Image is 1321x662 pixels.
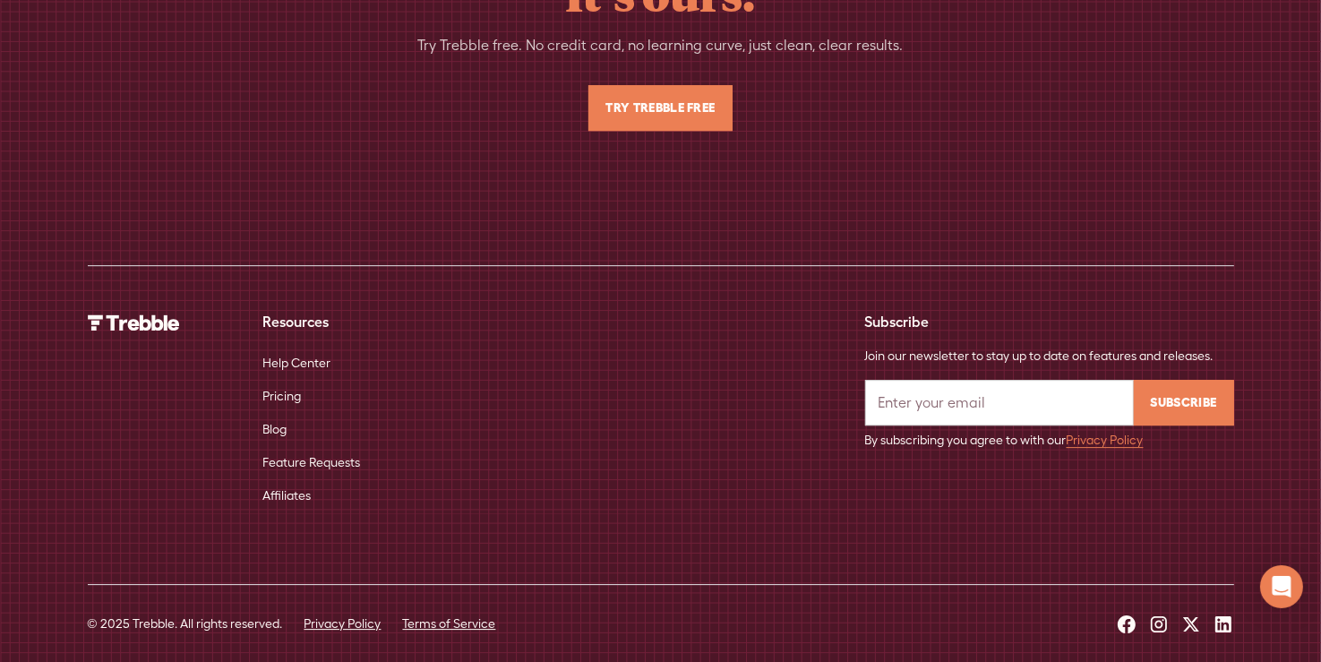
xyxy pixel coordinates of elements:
[88,314,180,331] img: Trebble Logo - AI Podcast Editor
[305,615,382,633] a: Privacy Policy
[418,35,904,56] div: Try Trebble free. No credit card, no learning curve, just clean, clear results.
[262,413,287,446] a: Blog
[262,347,330,380] a: Help Center
[403,615,496,633] a: Terms of Service
[262,380,301,413] a: Pricing
[865,311,1234,332] div: Subscribe
[865,380,1234,450] form: Email Form
[588,85,732,131] a: Try Trebble Free
[262,311,409,332] div: Resources
[1134,380,1234,426] input: Subscribe
[865,431,1234,450] div: By subscribing you agree to with our
[262,446,360,479] a: Feature Requests
[1260,565,1303,608] div: Open Intercom Messenger
[88,615,283,633] div: © 2025 Trebble. All rights reserved.
[1067,433,1144,447] a: Privacy Policy
[262,479,311,512] a: Affiliates
[865,380,1134,426] input: Enter your email
[865,347,1234,365] div: Join our newsletter to stay up to date on features and releases.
